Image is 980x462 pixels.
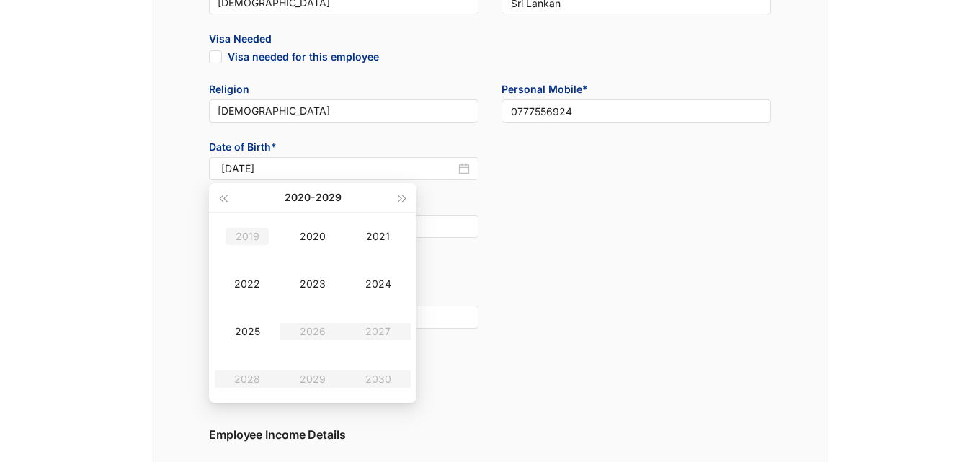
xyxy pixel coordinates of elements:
[209,140,478,157] span: Date of Birth*
[357,275,400,293] div: 2024
[226,275,269,293] div: 2022
[502,99,771,123] input: Enter mobile number
[357,228,400,245] div: 2021
[285,183,342,212] button: 2020-2029
[209,32,478,49] span: Visa Needed
[345,213,411,260] td: 2021
[209,82,478,99] span: Religion
[291,275,334,293] div: 2023
[226,228,269,245] div: 2019
[215,213,280,260] td: 2019
[291,228,334,245] div: 2020
[209,50,222,63] span: Visa needed for this employee
[228,50,379,66] span: Visa needed for this employee
[280,260,346,308] td: 2023
[502,82,771,99] span: Personal Mobile*
[221,161,455,177] input: Select date
[226,323,269,340] div: 2025
[280,213,346,260] td: 2020
[215,308,280,355] td: 2025
[215,260,280,308] td: 2022
[345,260,411,308] td: 2024
[209,426,771,443] p: Employee Income Details
[218,100,470,122] span: Christianity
